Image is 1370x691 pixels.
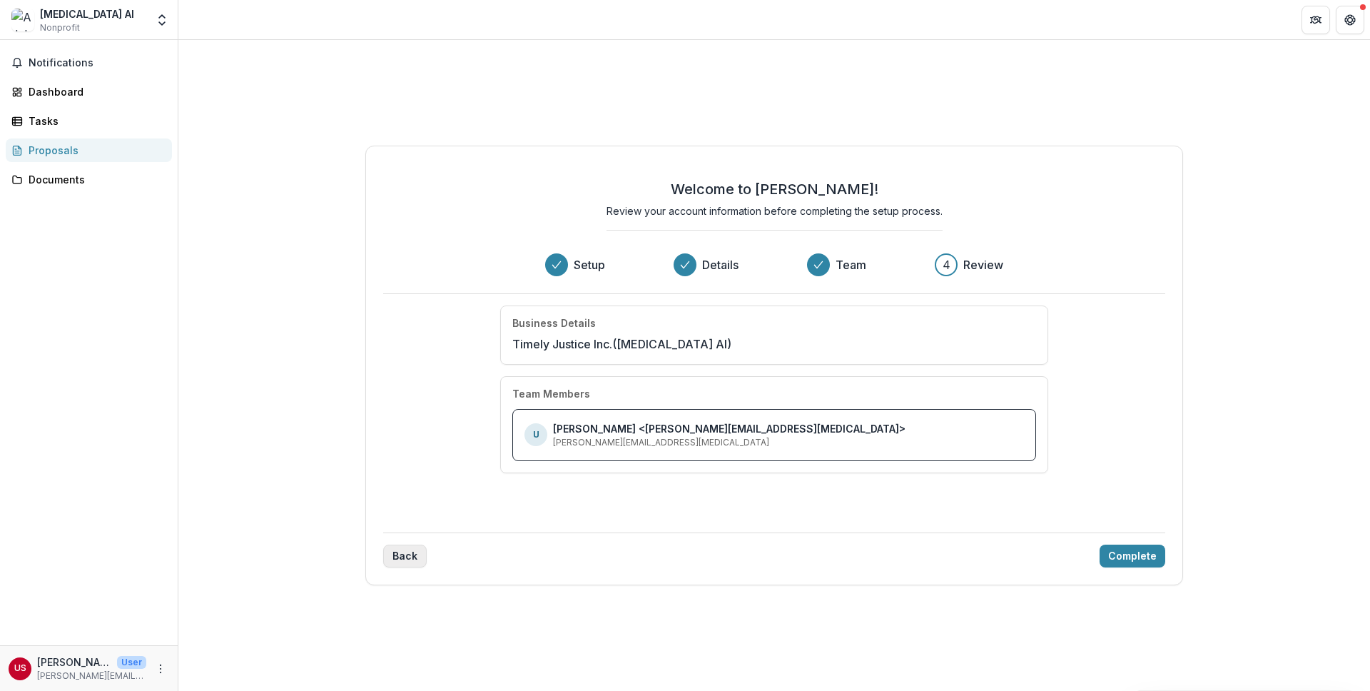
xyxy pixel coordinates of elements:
[512,318,596,330] h4: Business Details
[553,421,905,436] p: [PERSON_NAME] <[PERSON_NAME][EMAIL_ADDRESS][MEDICAL_DATA]>
[152,6,172,34] button: Open entity switcher
[6,80,172,104] a: Dashboard
[29,114,161,128] div: Tasks
[117,656,146,669] p: User
[512,388,590,400] h4: Team Members
[512,336,731,353] p: Timely Justice Inc. ([MEDICAL_DATA] AI)
[40,21,80,34] span: Nonprofit
[1301,6,1330,34] button: Partners
[29,172,161,187] div: Documents
[1100,545,1165,568] button: Complete
[37,670,146,682] p: [PERSON_NAME][EMAIL_ADDRESS][MEDICAL_DATA]
[702,256,739,273] h3: Details
[6,109,172,133] a: Tasks
[40,6,134,21] div: [MEDICAL_DATA] AI
[574,256,605,273] h3: Setup
[383,545,427,568] button: Back
[607,203,943,218] p: Review your account information before completing the setup process.
[14,664,26,673] div: Utkarsh Saxena
[963,256,1003,273] h3: Review
[6,138,172,162] a: Proposals
[545,253,1003,276] div: Progress
[533,428,539,441] p: U
[152,660,169,677] button: More
[553,436,769,449] p: [PERSON_NAME][EMAIL_ADDRESS][MEDICAL_DATA]
[29,57,166,69] span: Notifications
[836,256,866,273] h3: Team
[943,256,950,273] div: 4
[37,655,111,670] p: [PERSON_NAME]
[29,84,161,99] div: Dashboard
[1336,6,1364,34] button: Get Help
[6,51,172,74] button: Notifications
[6,168,172,191] a: Documents
[671,181,878,198] h2: Welcome to [PERSON_NAME]!
[29,143,161,158] div: Proposals
[11,9,34,31] img: Adalat AI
